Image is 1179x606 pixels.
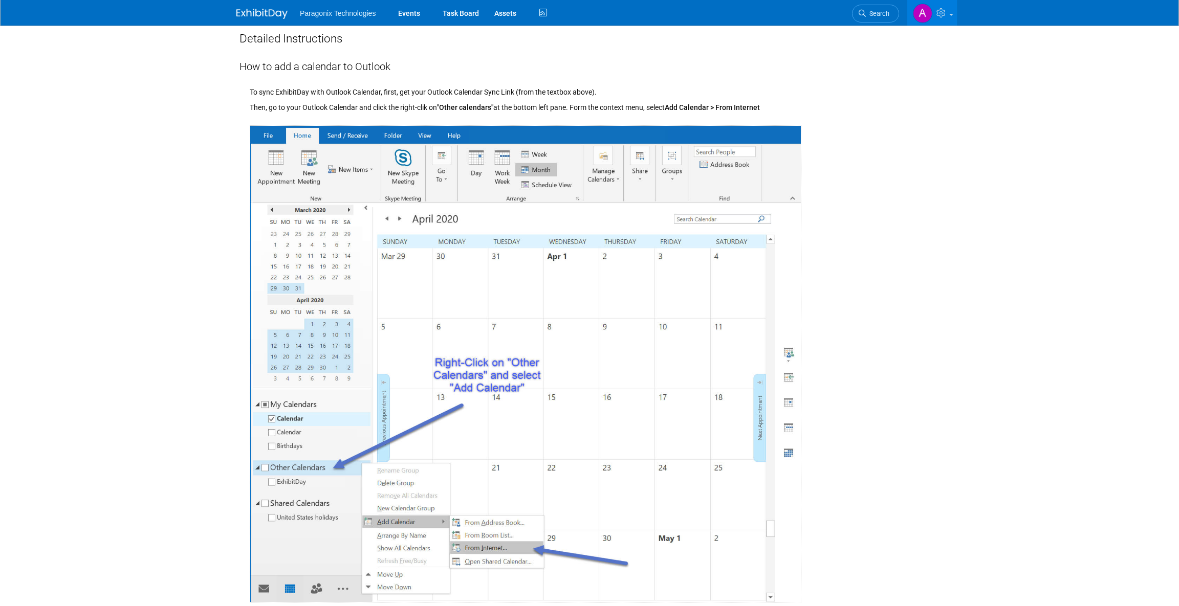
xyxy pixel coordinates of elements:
div: To sync ExhibitDay with Outlook Calendar, first, get your Outlook Calendar Sync Link (from the te... [250,74,940,97]
div: Then, go to your Outlook Calendar and click the right-clik on at the bottom left pane. Form the c... [250,97,940,113]
img: ExhibitDay [236,9,288,19]
a: Search [852,5,899,23]
img: Adam Lafreniere [913,4,932,23]
div: Detailed Instructions [239,15,940,47]
div: How to add a calendar to Outlook [239,47,940,74]
span: Paragonix Technologies [300,9,376,17]
span: "Other calendars" [437,103,493,111]
img: Outlook Calendar Screen shot [250,125,801,602]
span: Search [866,10,889,17]
span: Add Calendar > From Internet [665,103,760,111]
